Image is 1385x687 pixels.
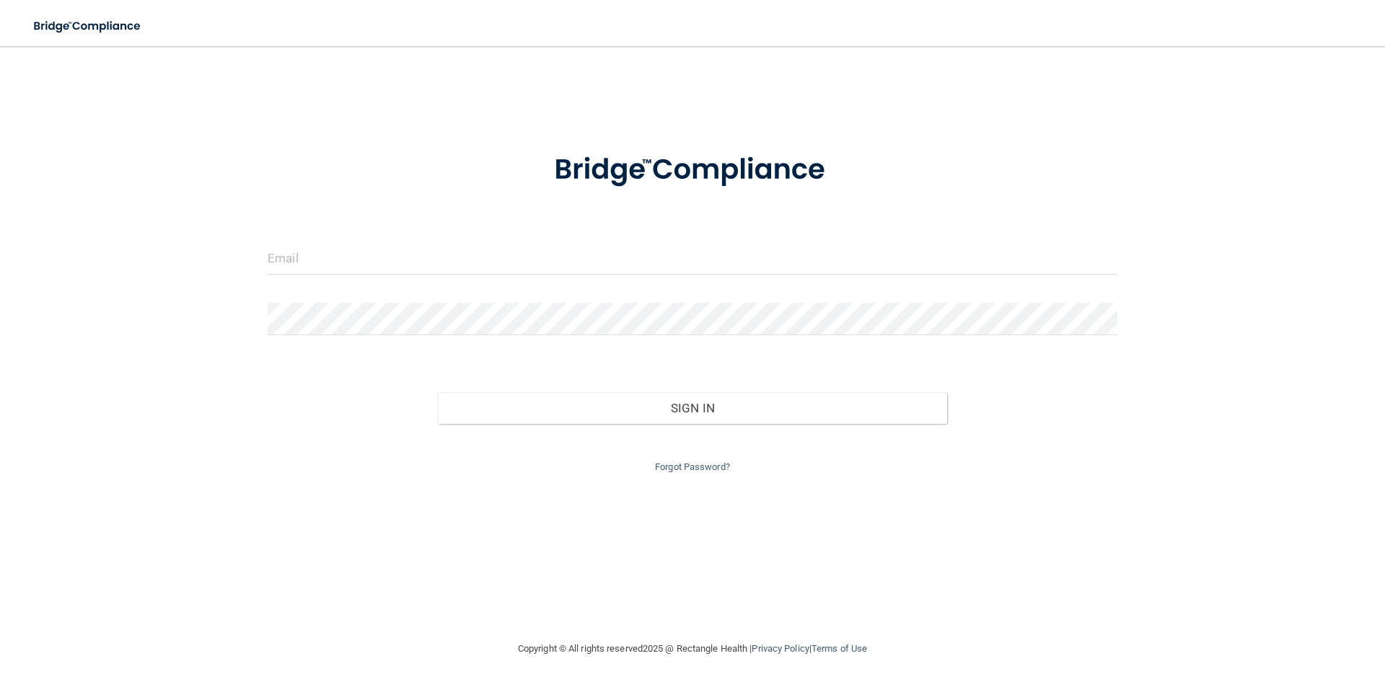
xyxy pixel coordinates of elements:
[655,461,730,472] a: Forgot Password?
[812,643,867,654] a: Terms of Use
[429,626,956,672] div: Copyright © All rights reserved 2025 @ Rectangle Health | |
[524,133,861,208] img: bridge_compliance_login_screen.278c3ca4.svg
[438,392,948,424] button: Sign In
[268,242,1117,275] input: Email
[22,12,154,41] img: bridge_compliance_login_screen.278c3ca4.svg
[752,643,809,654] a: Privacy Policy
